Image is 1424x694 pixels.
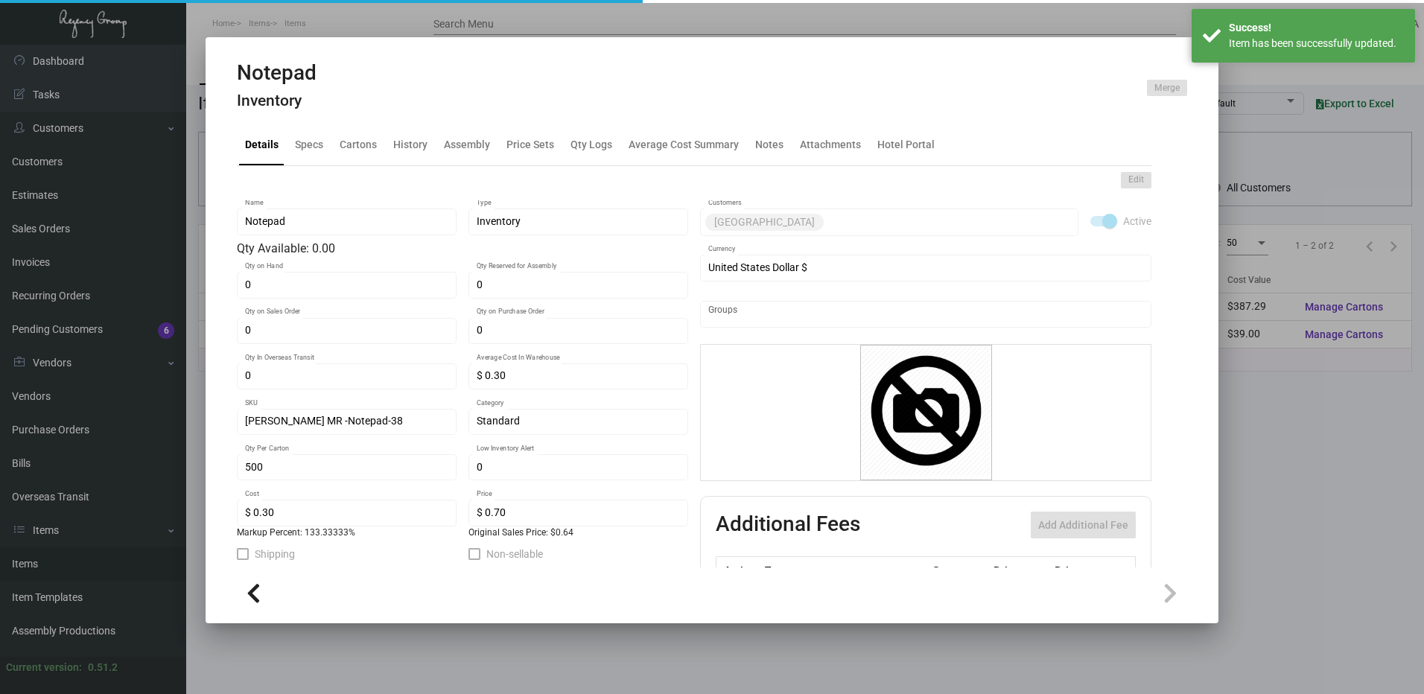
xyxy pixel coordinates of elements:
[255,545,295,563] span: Shipping
[629,137,739,153] div: Average Cost Summary
[1123,212,1151,230] span: Active
[716,557,762,583] th: Active
[245,137,279,153] div: Details
[800,137,861,153] div: Attachments
[1229,20,1404,36] div: Success!
[237,240,688,258] div: Qty Available: 0.00
[705,214,824,231] mat-chip: [GEOGRAPHIC_DATA]
[761,557,928,583] th: Type
[237,60,317,86] h2: Notepad
[990,557,1051,583] th: Price
[506,137,554,153] div: Price Sets
[928,557,989,583] th: Cost
[237,92,317,110] h4: Inventory
[88,660,118,675] div: 0.51.2
[1031,512,1136,538] button: Add Additional Fee
[1038,519,1128,531] span: Add Additional Fee
[827,216,1071,228] input: Add new..
[1128,173,1144,186] span: Edit
[708,308,1144,320] input: Add new..
[1051,557,1118,583] th: Price type
[1154,82,1180,95] span: Merge
[1229,36,1404,51] div: Item has been successfully updated.
[877,137,935,153] div: Hotel Portal
[340,137,377,153] div: Cartons
[1121,172,1151,188] button: Edit
[570,137,612,153] div: Qty Logs
[295,137,323,153] div: Specs
[444,137,490,153] div: Assembly
[716,512,860,538] h2: Additional Fees
[393,137,427,153] div: History
[486,545,543,563] span: Non-sellable
[755,137,783,153] div: Notes
[6,660,82,675] div: Current version:
[1147,80,1187,96] button: Merge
